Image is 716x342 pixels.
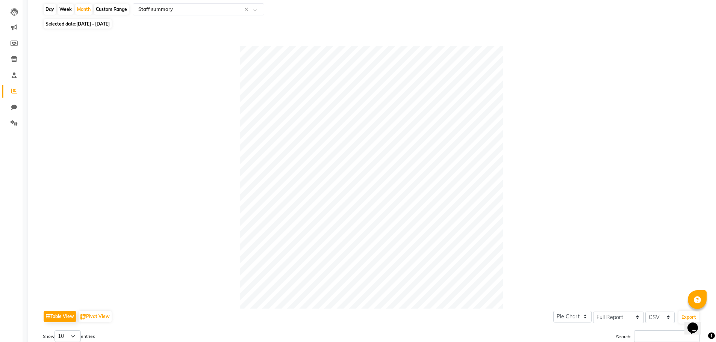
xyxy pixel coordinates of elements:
[54,330,81,342] select: Showentries
[684,312,708,334] iframe: chat widget
[678,311,699,324] button: Export
[244,6,251,14] span: Clear all
[616,330,700,342] label: Search:
[634,330,700,342] input: Search:
[58,4,74,15] div: Week
[75,4,92,15] div: Month
[44,4,56,15] div: Day
[94,4,129,15] div: Custom Range
[44,311,76,322] button: Table View
[43,330,95,342] label: Show entries
[80,314,86,320] img: pivot.png
[79,311,112,322] button: Pivot View
[44,19,112,29] span: Selected date:
[76,21,110,27] span: [DATE] - [DATE]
